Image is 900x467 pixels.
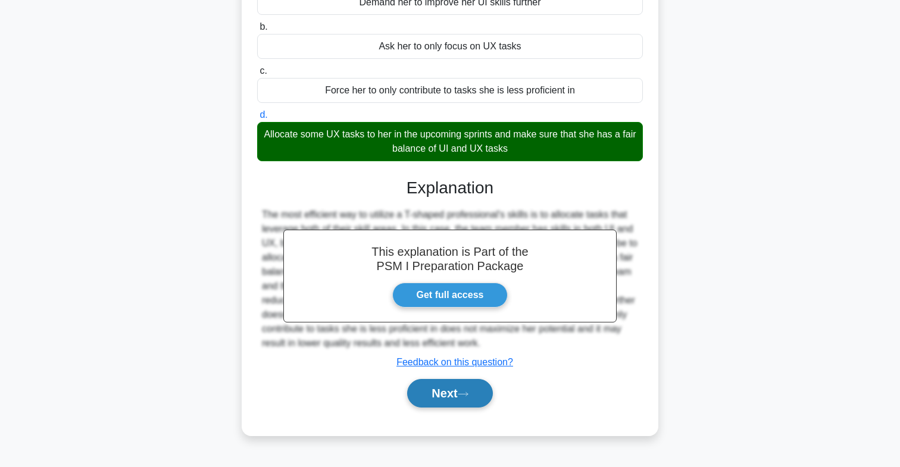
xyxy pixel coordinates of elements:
[262,208,638,350] div: The most efficient way to utilize a T-shaped professional's skills is to allocate tasks that leve...
[392,283,508,308] a: Get full access
[257,78,643,103] div: Force her to only contribute to tasks she is less proficient in
[260,65,267,76] span: c.
[260,21,267,32] span: b.
[257,34,643,59] div: Ask her to only focus on UX tasks
[257,122,643,161] div: Allocate some UX tasks to her in the upcoming sprints and make sure that she has a fair balance o...
[407,379,492,408] button: Next
[264,178,636,198] h3: Explanation
[260,109,267,120] span: d.
[396,357,513,367] a: Feedback on this question?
